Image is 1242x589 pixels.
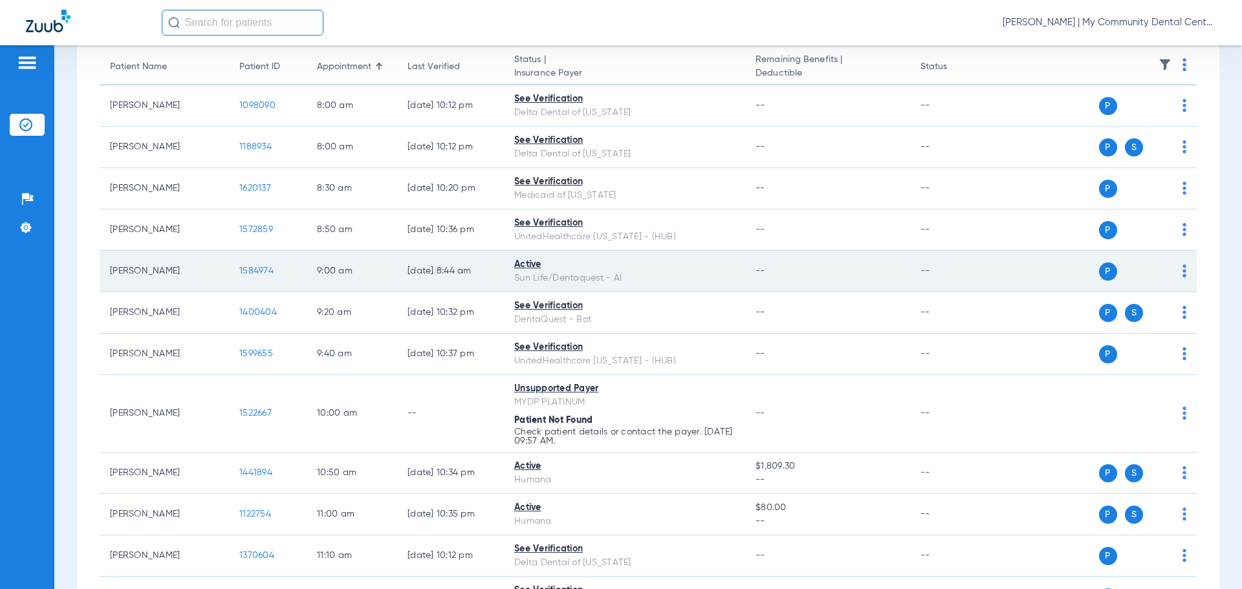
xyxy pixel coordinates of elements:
[1159,58,1171,71] img: filter.svg
[1182,407,1186,420] img: group-dot-blue.svg
[514,67,735,80] span: Insurance Payer
[408,60,460,74] div: Last Verified
[756,460,899,473] span: $1,809.30
[239,509,271,519] span: 1122754
[100,251,229,292] td: [PERSON_NAME]
[397,494,504,535] td: [DATE] 10:35 PM
[307,375,397,453] td: 10:00 AM
[1099,506,1117,524] span: P
[910,209,997,251] td: --
[910,127,997,168] td: --
[910,292,997,334] td: --
[100,168,229,209] td: [PERSON_NAME]
[1182,466,1186,479] img: group-dot-blue.svg
[910,494,997,535] td: --
[1182,508,1186,520] img: group-dot-blue.svg
[100,209,229,251] td: [PERSON_NAME]
[1182,223,1186,236] img: group-dot-blue.svg
[307,251,397,292] td: 9:00 AM
[307,494,397,535] td: 11:00 AM
[514,341,735,354] div: See Verification
[100,535,229,577] td: [PERSON_NAME]
[100,453,229,494] td: [PERSON_NAME]
[239,266,274,275] span: 1584974
[239,308,277,317] span: 1400404
[514,92,735,106] div: See Verification
[910,251,997,292] td: --
[514,515,735,528] div: Humana
[514,299,735,313] div: See Verification
[504,49,745,85] th: Status |
[514,427,735,445] p: Check patient details or contact the payer. [DATE] 09:57 AM.
[910,453,997,494] td: --
[514,189,735,202] div: Medicaid of [US_STATE]
[756,266,765,275] span: --
[1182,182,1186,195] img: group-dot-blue.svg
[100,334,229,375] td: [PERSON_NAME]
[910,535,997,577] td: --
[307,535,397,577] td: 11:10 AM
[1125,464,1143,482] span: S
[514,258,735,272] div: Active
[26,10,71,32] img: Zuub Logo
[100,127,229,168] td: [PERSON_NAME]
[1099,345,1117,363] span: P
[239,142,272,151] span: 1188934
[910,49,997,85] th: Status
[239,60,296,74] div: Patient ID
[100,292,229,334] td: [PERSON_NAME]
[1182,347,1186,360] img: group-dot-blue.svg
[168,17,180,28] img: Search Icon
[239,184,271,193] span: 1620137
[1099,138,1117,156] span: P
[100,375,229,453] td: [PERSON_NAME]
[307,168,397,209] td: 8:30 AM
[408,60,494,74] div: Last Verified
[514,473,735,487] div: Humana
[1099,180,1117,198] span: P
[756,551,765,560] span: --
[239,60,280,74] div: Patient ID
[397,292,504,334] td: [DATE] 10:32 PM
[317,60,371,74] div: Appointment
[100,494,229,535] td: [PERSON_NAME]
[397,535,504,577] td: [DATE] 10:12 PM
[756,308,765,317] span: --
[307,127,397,168] td: 8:00 AM
[1125,506,1143,524] span: S
[397,334,504,375] td: [DATE] 10:37 PM
[514,217,735,230] div: See Verification
[397,453,504,494] td: [DATE] 10:34 PM
[307,209,397,251] td: 8:50 AM
[514,106,735,120] div: Delta Dental of [US_STATE]
[1099,221,1117,239] span: P
[1125,138,1143,156] span: S
[1182,58,1186,71] img: group-dot-blue.svg
[1182,306,1186,319] img: group-dot-blue.svg
[317,60,387,74] div: Appointment
[514,354,735,368] div: UnitedHealthcare [US_STATE] - (HUB)
[100,85,229,127] td: [PERSON_NAME]
[514,134,735,147] div: See Verification
[239,468,272,477] span: 1441894
[756,515,899,528] span: --
[239,409,272,418] span: 1522667
[397,127,504,168] td: [DATE] 10:12 PM
[910,168,997,209] td: --
[1125,304,1143,322] span: S
[397,251,504,292] td: [DATE] 8:44 AM
[910,85,997,127] td: --
[514,175,735,189] div: See Verification
[756,101,765,110] span: --
[239,101,276,110] span: 1098090
[514,542,735,556] div: See Verification
[756,409,765,418] span: --
[1177,527,1242,589] iframe: Chat Widget
[397,209,504,251] td: [DATE] 10:36 PM
[756,349,765,358] span: --
[756,225,765,234] span: --
[1182,264,1186,277] img: group-dot-blue.svg
[1099,262,1117,281] span: P
[239,349,273,358] span: 1599655
[307,334,397,375] td: 9:40 AM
